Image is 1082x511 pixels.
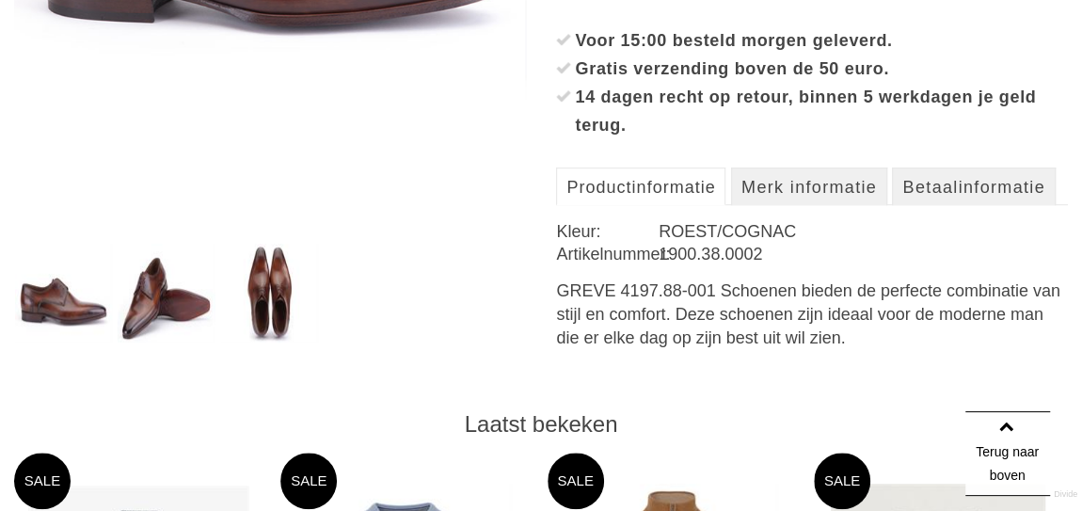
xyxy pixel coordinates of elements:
[556,83,1068,139] li: 14 dagen recht op retour, binnen 5 werkdagen je geld terug.
[15,244,113,343] img: greve-4197-88-001-schoenen
[221,244,319,343] img: greve-4197-88-001-schoenen
[118,244,215,343] img: greve-4197-88-001-schoenen
[575,55,1068,83] div: Gratis verzending boven de 50 euro.
[556,168,725,205] a: Productinformatie
[659,243,1068,265] dd: 1900.38.0002
[965,411,1050,496] a: Terug naar boven
[659,220,1068,243] dd: ROEST/COGNAC
[556,220,659,243] dt: Kleur:
[731,168,887,205] a: Merk informatie
[575,26,1068,55] div: Voor 15:00 besteld morgen geleverd.
[556,279,1068,350] div: GREVE 4197.88-001 Schoenen bieden de perfecte combinatie van stijl en comfort. Deze schoenen zijn...
[14,410,1068,439] div: Laatst bekeken
[556,243,659,265] dt: Artikelnummer:
[892,168,1055,205] a: Betaalinformatie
